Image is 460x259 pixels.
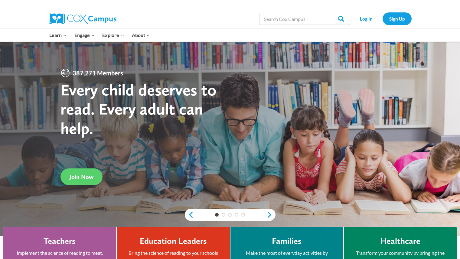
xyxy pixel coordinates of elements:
a: next [266,211,276,218]
a: 1 [215,213,219,217]
span: Explore [102,31,124,39]
span: About [132,31,150,39]
a: 5 [241,213,245,217]
h4: Families [272,236,302,246]
h4: Teachers [44,236,76,246]
strong: Every child deserves to read. Every adult can help. [60,80,217,138]
div: content slider buttons [185,209,276,221]
span: 387,271 Members [70,68,126,78]
input: Search Cox Campus [259,13,350,25]
a: 4 [235,213,238,217]
a: Join Now [60,168,103,185]
span: Learn [49,31,67,39]
img: Cox Campus [49,13,116,24]
a: Log In [353,12,380,25]
a: previous [185,211,194,218]
h4: Healthcare [380,236,420,246]
nav: Secondary Navigation [353,12,412,25]
a: Sign Up [383,12,412,25]
a: 2 [222,213,225,217]
a: 3 [228,213,232,217]
h4: Education Leaders [140,236,207,246]
span: Join Now [70,173,93,181]
span: Engage [74,31,95,39]
nav: Primary Navigation [46,29,154,42]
